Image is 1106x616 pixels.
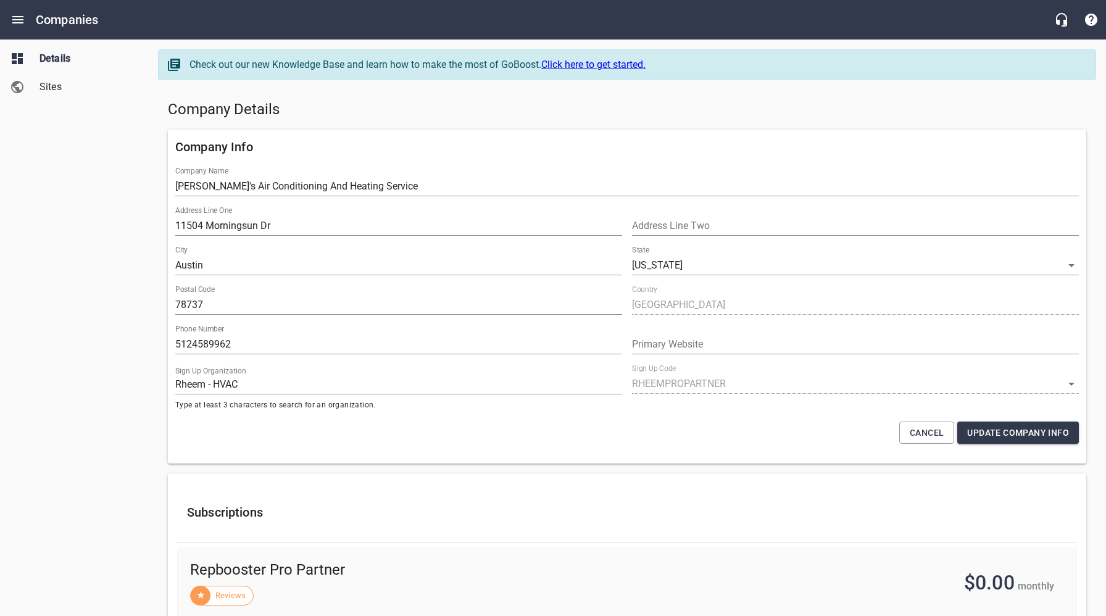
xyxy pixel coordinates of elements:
label: Country [632,286,657,293]
span: Sites [39,80,133,94]
h6: Subscriptions [187,502,1067,522]
div: Check out our new Knowledge Base and learn how to make the most of GoBoost. [189,57,1083,72]
a: Click here to get started. [541,59,646,70]
h6: Company Info [175,137,1079,157]
button: Update Company Info [957,422,1079,444]
label: Company Name [175,167,228,175]
span: Update Company Info [967,425,1069,441]
span: $0.00 [964,571,1015,594]
label: Phone Number [175,325,224,333]
label: State [632,246,649,254]
button: Live Chat [1047,5,1076,35]
label: Address Line One [175,207,232,214]
span: monthly [1018,580,1054,592]
button: Cancel [899,422,954,444]
div: Reviews [190,586,254,606]
h5: Company Details [168,100,1086,120]
label: Postal Code [175,286,215,293]
label: City [175,246,188,254]
label: Sign Up Code [632,365,676,372]
span: Repbooster Pro Partner [190,560,645,580]
span: Cancel [910,425,944,441]
span: Details [39,51,133,66]
span: Type at least 3 characters to search for an organization. [175,399,622,412]
input: Start typing to search organizations [175,375,622,394]
span: Reviews [208,589,253,602]
h6: Companies [36,10,98,30]
button: Open drawer [3,5,33,35]
button: Support Portal [1076,5,1106,35]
